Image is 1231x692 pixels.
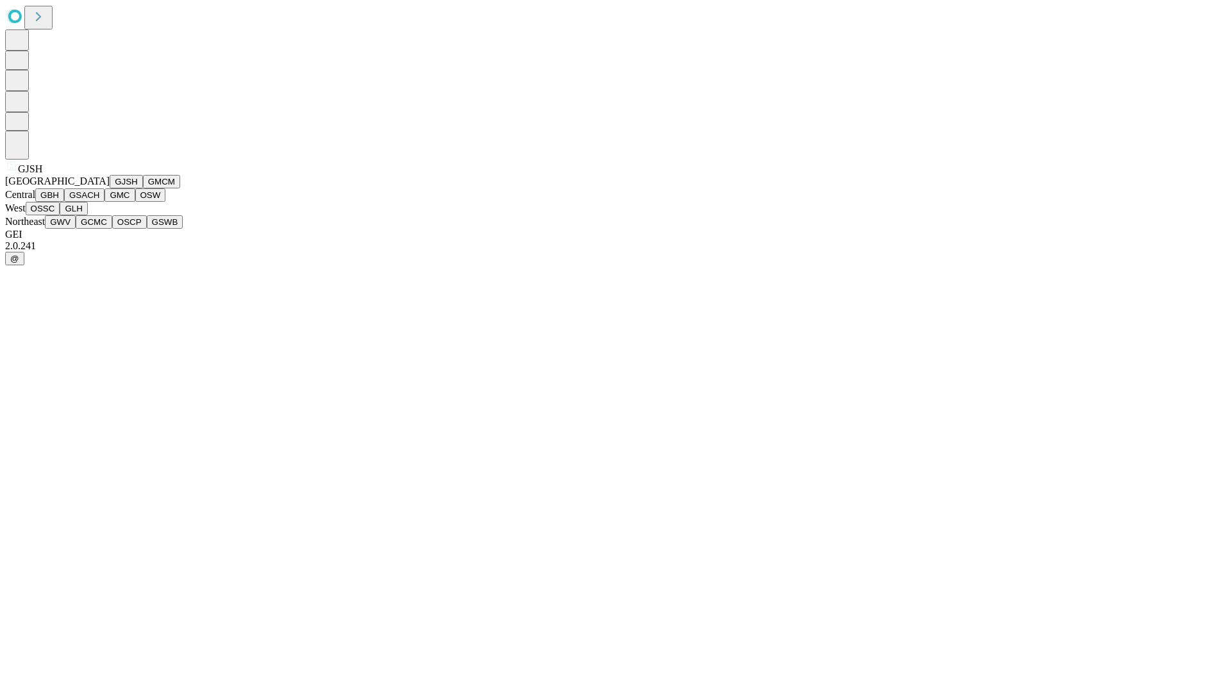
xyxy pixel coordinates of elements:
button: OSSC [26,202,60,215]
button: GBH [35,188,64,202]
button: GLH [60,202,87,215]
button: GJSH [110,175,143,188]
span: @ [10,254,19,263]
div: 2.0.241 [5,240,1226,252]
button: GCMC [76,215,112,229]
div: GEI [5,229,1226,240]
button: OSCP [112,215,147,229]
span: West [5,202,26,213]
button: GSACH [64,188,105,202]
button: OSW [135,188,166,202]
span: GJSH [18,163,42,174]
span: Northeast [5,216,45,227]
span: [GEOGRAPHIC_DATA] [5,176,110,186]
span: Central [5,189,35,200]
button: GMC [105,188,135,202]
button: @ [5,252,24,265]
button: GWV [45,215,76,229]
button: GSWB [147,215,183,229]
button: GMCM [143,175,180,188]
